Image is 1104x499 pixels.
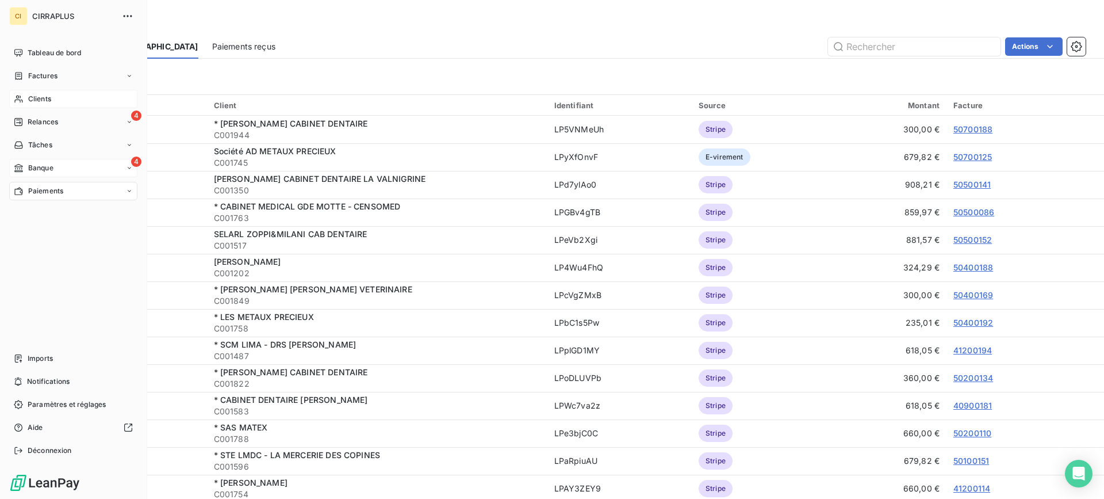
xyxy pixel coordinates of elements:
span: * [PERSON_NAME] CABINET DENTAIRE [214,367,368,377]
td: 235,01 € [833,309,946,337]
span: C001849 [214,295,540,307]
a: 50500086 [953,207,994,217]
span: Stripe [699,121,733,138]
span: Paramètres et réglages [28,399,106,410]
span: Déconnexion [28,445,72,456]
div: CI [9,7,28,25]
td: LPaRpiuAU [547,447,692,475]
span: C001822 [214,378,540,390]
a: 41200194 [953,345,992,355]
span: * STE LMDC - LA MERCERIE DES COPINES [214,450,380,460]
a: 50400192 [953,318,993,327]
span: C001758 [214,323,540,334]
span: C001517 [214,240,540,252]
span: Factures [28,71,57,81]
span: C001487 [214,351,540,362]
div: Identifiant [554,101,685,110]
a: 50200110 [953,428,991,438]
td: LPcVgZMxB [547,281,692,309]
span: Société AD METAUX PRECIEUX [214,146,336,156]
span: Notifications [27,376,70,387]
span: Paiements [28,186,63,196]
a: 40900181 [953,401,992,410]
span: C001350 [214,185,540,196]
span: * CABINET MEDICAL GDE MOTTE - CENSOMED [214,201,401,211]
td: 679,82 € [833,143,946,171]
span: * SAS MATEX [214,422,268,432]
span: * [PERSON_NAME] CABINET DENTAIRE [214,119,368,128]
span: * CABINET DENTAIRE [PERSON_NAME] [214,395,368,405]
a: 50200134 [953,373,993,383]
a: 50700125 [953,152,992,162]
td: 300,00 € [833,281,946,309]
td: 360,00 € [833,364,946,392]
button: Actions [1005,37,1063,56]
td: LPGBv4gTB [547,199,692,226]
a: 50400169 [953,290,993,300]
td: 618,05 € [833,337,946,364]
a: 50100151 [953,456,989,466]
span: Tableau de bord [28,48,81,58]
div: Source [699,101,826,110]
span: C001202 [214,268,540,279]
span: Paiements reçus [212,41,275,52]
td: LPyXfOnvF [547,143,692,171]
span: [PERSON_NAME] [214,257,281,266]
td: 881,57 € [833,226,946,254]
span: Stripe [699,397,733,414]
td: LPoDLUVPb [547,364,692,392]
span: C001763 [214,212,540,224]
div: Montant [839,101,940,110]
span: Stripe [699,452,733,470]
span: Stripe [699,480,733,497]
a: 50500152 [953,235,992,245]
span: Aide [28,422,43,433]
td: 300,00 € [833,116,946,143]
div: Client [214,101,540,110]
td: 679,82 € [833,447,946,475]
td: 859,97 € [833,199,946,226]
td: LPd7ylAo0 [547,171,692,199]
a: 41200114 [953,483,990,493]
span: Stripe [699,259,733,276]
td: LPbC1s5Pw [547,309,692,337]
span: SELARL ZOPPI&MILANI CAB DENTAIRE [214,229,367,239]
span: Stripe [699,342,733,359]
span: C001596 [214,461,540,473]
span: Stripe [699,204,733,221]
img: Logo LeanPay [9,474,80,492]
td: LP5VNMeUh [547,116,692,143]
a: 50500141 [953,180,991,189]
span: Tâches [28,140,52,150]
span: C001745 [214,157,540,169]
span: * LES METAUX PRECIEUX [214,312,314,322]
span: Stripe [699,370,733,387]
td: LPeVb2Xgi [547,226,692,254]
td: LPWc7va2z [547,392,692,420]
span: Stripe [699,176,733,193]
span: 4 [131,157,141,167]
div: Facture [953,101,1097,110]
span: 4 [131,111,141,121]
a: Aide [9,418,137,437]
span: Stripe [699,425,733,442]
span: Stripe [699,231,733,249]
a: 50700188 [953,124,992,134]
td: 660,00 € [833,420,946,447]
span: [PERSON_NAME] CABINET DENTAIRE LA VALNIGRINE [214,174,426,184]
span: Banque [28,163,53,173]
td: 324,29 € [833,254,946,281]
a: 50400188 [953,262,993,272]
span: C001788 [214,433,540,445]
div: Open Intercom Messenger [1065,460,1092,487]
span: C001944 [214,129,540,141]
span: Stripe [699,314,733,332]
span: C001583 [214,406,540,417]
td: LP4Wu4FhQ [547,254,692,281]
span: Relances [28,117,58,127]
td: LPplGD1MY [547,337,692,364]
td: LPe3bjC0C [547,420,692,447]
input: Rechercher [828,37,1000,56]
span: * SCM LIMA - DRS [PERSON_NAME] [214,340,356,349]
span: E-virement [699,148,750,166]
